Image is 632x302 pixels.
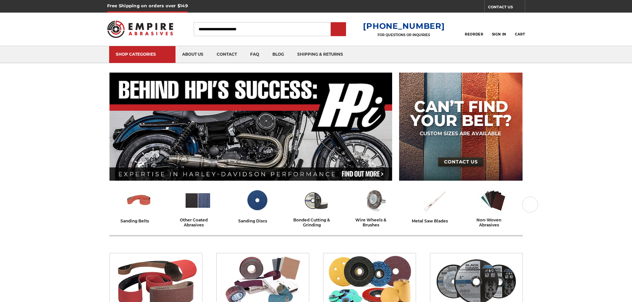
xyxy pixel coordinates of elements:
a: shipping & returns [291,46,350,63]
p: FOR QUESTIONS OR INQUIRIES [363,33,445,37]
a: CONTACT US [488,3,525,13]
img: Other Coated Abrasives [184,187,212,214]
button: Next [522,197,538,212]
div: sanding belts [120,217,158,224]
img: Sanding Discs [243,187,271,214]
div: SHOP CATEGORIES [116,52,169,57]
div: other coated abrasives [171,217,225,227]
a: metal saw blades [407,187,461,224]
a: non-woven abrasives [466,187,520,227]
a: sanding discs [230,187,284,224]
div: sanding discs [238,217,276,224]
div: non-woven abrasives [466,217,520,227]
a: about us [176,46,210,63]
div: metal saw blades [412,217,456,224]
a: contact [210,46,244,63]
span: Reorder [465,32,483,36]
span: Cart [515,32,525,36]
input: Submit [332,23,345,36]
a: blog [266,46,291,63]
a: Cart [515,22,525,36]
span: Sign In [492,32,506,36]
img: Sanding Belts [125,187,153,214]
img: Empire Abrasives [107,16,174,42]
a: wire wheels & brushes [348,187,402,227]
img: Non-woven Abrasives [479,187,507,214]
a: Reorder [465,22,483,36]
img: promo banner for custom belts. [399,73,523,181]
div: bonded cutting & grinding [289,217,343,227]
img: Wire Wheels & Brushes [361,187,389,214]
a: faq [244,46,266,63]
a: [PHONE_NUMBER] [363,21,445,31]
a: bonded cutting & grinding [289,187,343,227]
img: Bonded Cutting & Grinding [302,187,330,214]
img: Banner for an interview featuring Horsepower Inc who makes Harley performance upgrades featured o... [109,73,392,181]
img: Metal Saw Blades [420,187,448,214]
a: other coated abrasives [171,187,225,227]
a: sanding belts [112,187,166,224]
div: wire wheels & brushes [348,217,402,227]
